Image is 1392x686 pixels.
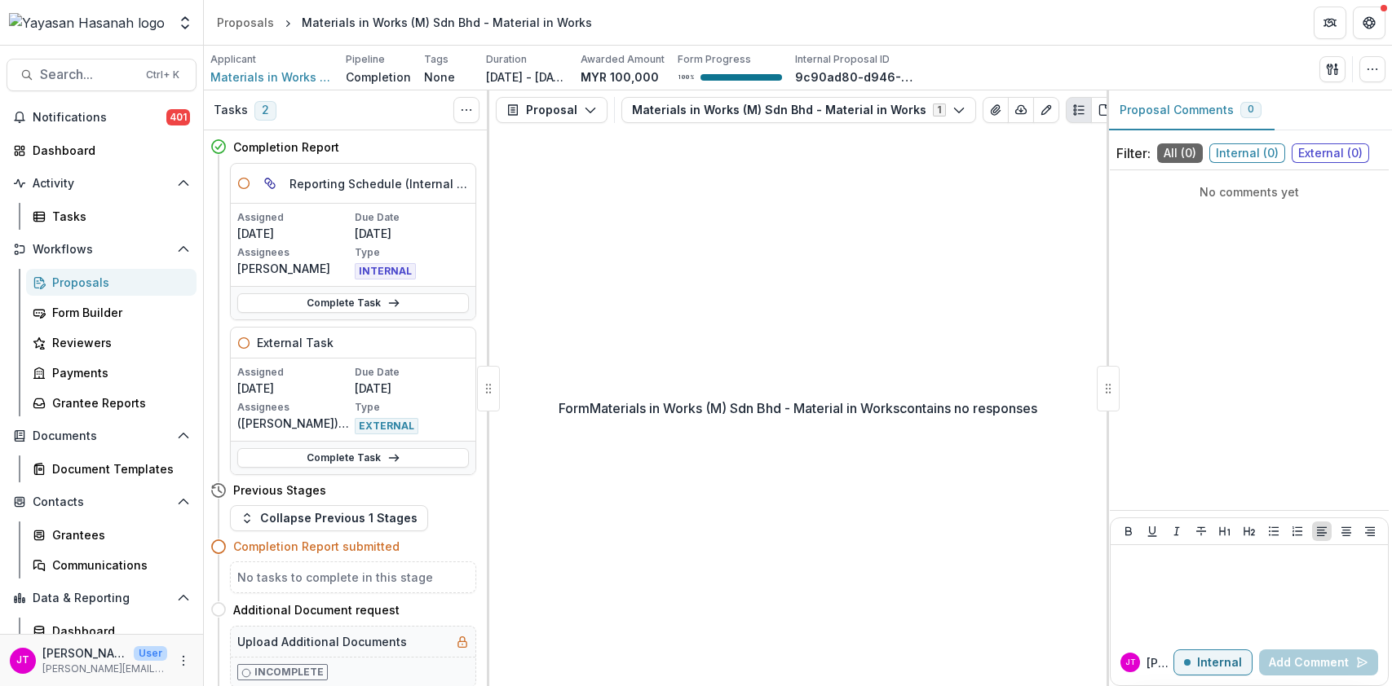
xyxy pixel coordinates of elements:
button: Ordered List [1288,521,1307,541]
span: Data & Reporting [33,591,170,605]
img: Yayasan Hasanah logo [9,13,165,33]
h5: Upload Additional Documents [237,633,407,650]
p: User [134,646,167,661]
button: Add Comment [1259,649,1378,675]
a: Grantee Reports [26,389,197,416]
p: Completion [346,68,411,86]
p: Duration [486,52,527,67]
div: Ctrl + K [143,66,183,84]
a: Dashboard [26,618,197,644]
button: Align Center [1337,521,1356,541]
a: Reviewers [26,329,197,356]
p: Assigned [237,365,351,380]
p: [PERSON_NAME] [237,260,351,277]
div: Proposals [52,274,183,291]
button: View dependent tasks [257,170,283,196]
p: Form Progress [678,52,751,67]
p: Pipeline [346,52,385,67]
button: Strike [1191,521,1211,541]
span: All ( 0 ) [1157,143,1203,163]
p: [PERSON_NAME][EMAIL_ADDRESS][DOMAIN_NAME] [42,662,167,676]
a: Complete Task [237,448,469,468]
button: Heading 1 [1215,521,1235,541]
button: Collapse Previous 1 Stages [230,505,428,531]
div: Communications [52,556,183,574]
p: [DATE] [355,380,469,397]
nav: breadcrumb [210,11,599,34]
div: Dashboard [33,142,183,159]
p: Applicant [210,52,256,67]
p: Filter: [1116,143,1151,163]
a: Proposals [26,269,197,296]
button: Partners [1314,7,1346,39]
div: Payments [52,364,183,381]
button: Get Help [1353,7,1385,39]
p: Due Date [355,210,469,225]
button: Edit as form [1033,97,1059,123]
span: 2 [254,101,276,121]
a: Tasks [26,203,197,230]
button: Open Contacts [7,489,197,515]
button: Align Left [1312,521,1332,541]
button: Bullet List [1264,521,1284,541]
p: Form Materials in Works (M) Sdn Bhd - Material in Works contains no responses [559,398,1037,418]
h5: External Task [257,334,334,351]
button: Open Data & Reporting [7,585,197,611]
button: Underline [1142,521,1162,541]
div: Josselyn Tan [1125,658,1136,666]
div: Proposals [217,14,274,31]
button: Open Workflows [7,236,197,262]
div: Form Builder [52,304,183,321]
p: [DATE] [237,380,351,397]
div: Tasks [52,208,183,225]
p: [DATE] [237,225,351,242]
a: Complete Task [237,293,469,313]
button: Align Right [1360,521,1380,541]
button: Proposal Comments [1107,90,1275,130]
button: Proposal [496,97,608,123]
p: None [424,68,455,86]
h4: Completion Report submitted [233,538,400,555]
button: Italicize [1167,521,1187,541]
p: [DATE] [355,225,469,242]
p: ([PERSON_NAME]) [PERSON_NAME] Sen <[EMAIL_ADDRESS][DOMAIN_NAME]> [237,415,351,432]
p: Awarded Amount [581,52,665,67]
p: Internal [1197,656,1242,670]
p: Assignees [237,400,351,415]
span: 0 [1248,103,1254,115]
button: Search... [7,59,197,91]
button: Notifications401 [7,104,197,130]
a: Form Builder [26,299,197,326]
h3: Tasks [214,103,248,117]
div: Document Templates [52,460,183,477]
span: Activity [33,177,170,191]
button: Heading 2 [1240,521,1259,541]
span: Internal ( 0 ) [1209,143,1285,163]
p: [PERSON_NAME] [42,644,127,662]
button: Toggle View Cancelled Tasks [453,97,479,123]
p: Type [355,400,469,415]
div: Grantee Reports [52,394,183,411]
a: Proposals [210,11,281,34]
button: Open Activity [7,170,197,196]
button: Plaintext view [1066,97,1092,123]
a: Payments [26,359,197,386]
a: Dashboard [7,137,197,164]
p: Tags [424,52,449,67]
p: Type [355,245,469,260]
p: [DATE] - [DATE] [486,68,568,86]
div: Materials in Works (M) Sdn Bhd - Material in Works [302,14,592,31]
p: 9c90ad80-d946-4f3e-a5cb-0f963aa83ae1 [795,68,917,86]
p: Due Date [355,365,469,380]
span: Search... [40,67,136,82]
p: Assigned [237,210,351,225]
p: [PERSON_NAME] [1147,654,1173,671]
h4: Previous Stages [233,482,326,499]
button: Bold [1119,521,1138,541]
a: Communications [26,552,197,578]
div: Grantees [52,526,183,543]
button: Materials in Works (M) Sdn Bhd - Material in Works1 [621,97,976,123]
h4: Completion Report [233,139,339,156]
button: PDF view [1091,97,1117,123]
button: More [174,651,193,671]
